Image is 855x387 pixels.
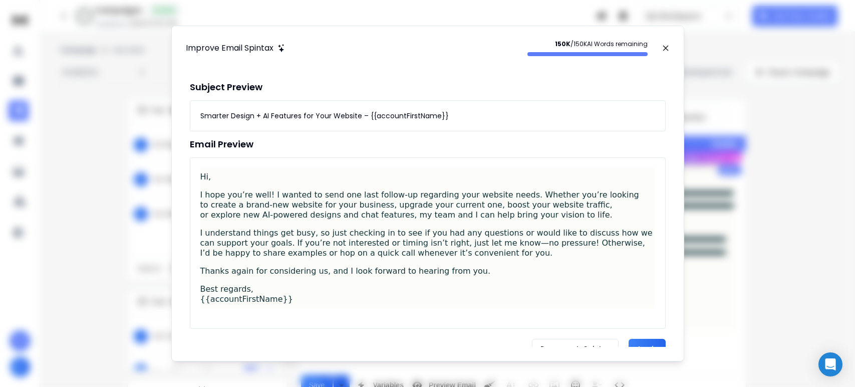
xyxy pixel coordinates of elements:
p: Hi, [200,168,655,186]
strong: explore new AI-powered designs and chat features [211,210,414,220]
p: I hope you’re well! I wanted to send one last follow-up regarding your website needs. Whether you... [200,186,655,224]
p: Best regards, {{accountFirstName}} [200,280,655,308]
h1: Subject Preview [190,80,666,94]
p: / 150K AI Words remaining [527,40,648,48]
strong: upgrade your current one [399,200,502,210]
button: RegenerateSpintax [532,339,619,359]
strong: boost your website traffic [507,200,610,210]
p: I understand things get busy, so just checking in to see if you had any questions or would like t... [200,224,655,262]
p: Thanks again for considering us, and I look forward to hearing from you. [200,262,655,280]
button: Apply [629,339,666,359]
strong: 150K [555,40,571,48]
h1: Improve Email Spintax [186,42,273,54]
div: Open Intercom Messenger [818,352,842,376]
div: Smarter Design + AI Features for Your Website – {{accountFirstName}} [200,111,449,121]
h1: Email Preview [190,137,666,151]
strong: create a brand-new website for your business [211,200,394,210]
